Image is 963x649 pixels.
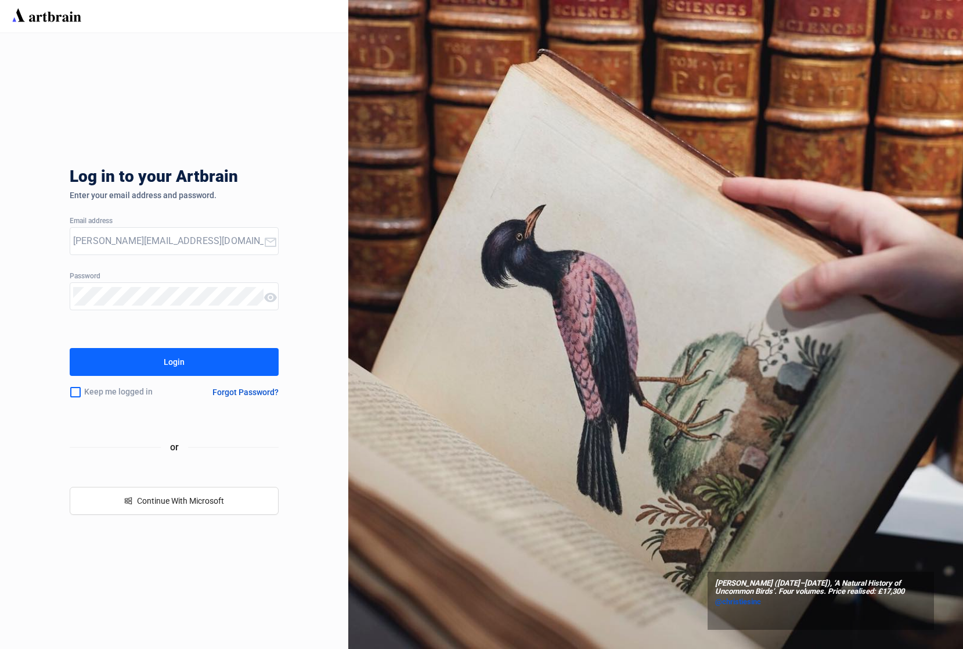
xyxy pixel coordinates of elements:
[70,272,279,281] div: Password
[70,487,279,515] button: windowsContinue With Microsoft
[70,167,418,191] div: Log in to your Artbrain
[164,353,185,371] div: Login
[137,496,224,505] span: Continue With Microsoft
[715,597,761,606] span: @christiesinc
[715,596,926,608] a: @christiesinc
[70,217,279,225] div: Email address
[161,440,188,454] span: or
[212,388,279,397] div: Forgot Password?
[70,380,185,404] div: Keep me logged in
[715,579,926,597] span: [PERSON_NAME] ([DATE]–[DATE]), ‘A Natural History of Uncommon Birds’. Four volumes. Price realise...
[124,497,132,505] span: windows
[70,191,279,200] div: Enter your email address and password.
[73,232,264,250] input: Your Email
[70,348,279,376] button: Login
